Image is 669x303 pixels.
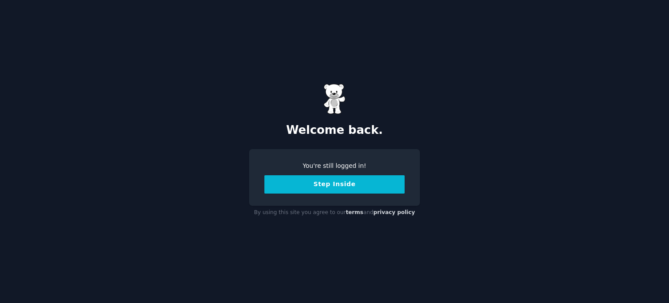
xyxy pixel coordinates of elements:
[249,123,420,137] h2: Welcome back.
[264,175,405,194] button: Step Inside
[249,206,420,220] div: By using this site you agree to our and
[373,209,415,215] a: privacy policy
[324,84,345,114] img: Gummy Bear
[264,161,405,170] div: You're still logged in!
[346,209,363,215] a: terms
[264,180,405,187] a: Step Inside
